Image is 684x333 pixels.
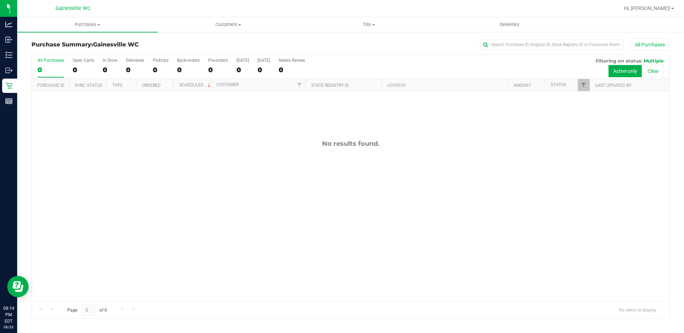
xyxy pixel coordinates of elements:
[3,324,14,330] p: 08/26
[142,83,161,88] a: Ordered
[103,66,117,74] div: 0
[37,83,64,88] a: Purchase ID
[630,39,670,51] button: All Purchases
[208,66,228,74] div: 0
[17,17,158,32] a: Purchases
[5,82,13,89] inline-svg: Retail
[595,83,631,88] a: Last Updated By
[61,304,113,315] span: Page of 0
[293,79,305,91] a: Filter
[153,66,168,74] div: 0
[236,66,249,74] div: 0
[258,58,270,63] div: [DATE]
[38,66,64,74] div: 0
[31,41,244,48] h3: Purchase Summary:
[126,58,144,63] div: Deliveries
[490,21,529,28] span: Deliveries
[279,66,305,74] div: 0
[299,21,439,28] span: Tills
[158,17,298,32] a: Customers
[55,5,91,11] span: Gainesville WC
[32,140,669,148] div: No results found.
[5,36,13,43] inline-svg: Inbound
[73,66,94,74] div: 0
[643,65,664,77] button: Clear
[5,51,13,59] inline-svg: Inventory
[311,83,349,88] a: State Registry ID
[644,58,664,64] span: Multiple
[578,79,590,91] a: Filter
[93,41,139,48] span: Gainesville WC
[613,304,662,315] span: No items to display
[258,66,270,74] div: 0
[126,66,144,74] div: 0
[17,21,158,28] span: Purchases
[216,82,239,87] a: Customer
[480,39,623,50] input: Search Purchase ID, Original ID, State Registry ID or Customer Name...
[381,79,508,91] th: Address
[624,5,670,11] span: Hi, [PERSON_NAME]!
[158,21,298,28] span: Customers
[177,66,200,74] div: 0
[609,65,642,77] button: Active only
[177,58,200,63] div: Back-orders
[208,58,228,63] div: Pre-orders
[3,305,14,324] p: 08:14 PM EDT
[38,58,64,63] div: All Purchases
[236,58,249,63] div: [DATE]
[439,17,580,32] a: Deliveries
[179,83,212,88] a: Scheduled
[5,21,13,28] inline-svg: Analytics
[73,58,94,63] div: Open Carts
[5,98,13,105] inline-svg: Reports
[75,83,102,88] a: Sync Status
[103,58,117,63] div: In Store
[513,83,531,88] a: Amount
[5,67,13,74] inline-svg: Outbound
[279,58,305,63] div: Needs Review
[299,17,439,32] a: Tills
[551,82,566,87] a: Status
[112,83,123,88] a: Type
[596,58,642,64] span: Filtering on status:
[7,276,29,297] iframe: Resource center
[153,58,168,63] div: PickUps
